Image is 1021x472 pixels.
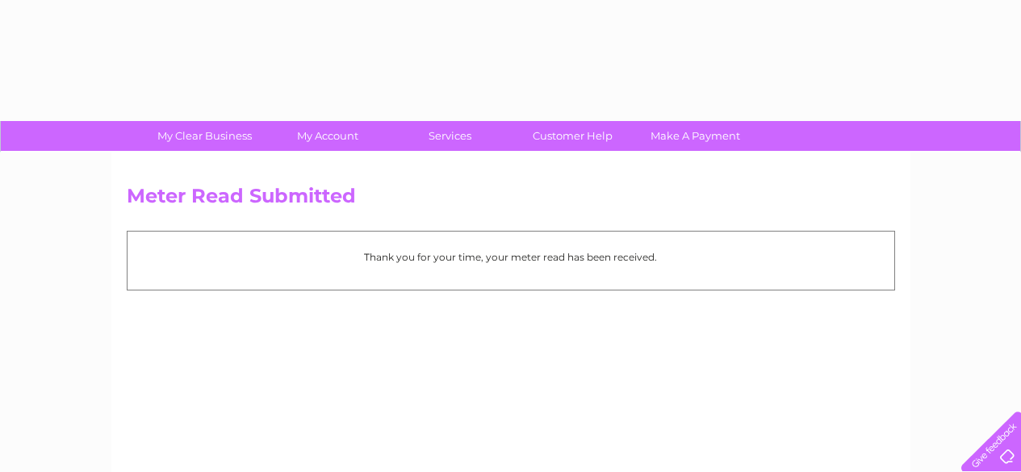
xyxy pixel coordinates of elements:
[138,121,271,151] a: My Clear Business
[629,121,762,151] a: Make A Payment
[136,249,886,265] p: Thank you for your time, your meter read has been received.
[127,185,895,215] h2: Meter Read Submitted
[506,121,639,151] a: Customer Help
[261,121,394,151] a: My Account
[383,121,517,151] a: Services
